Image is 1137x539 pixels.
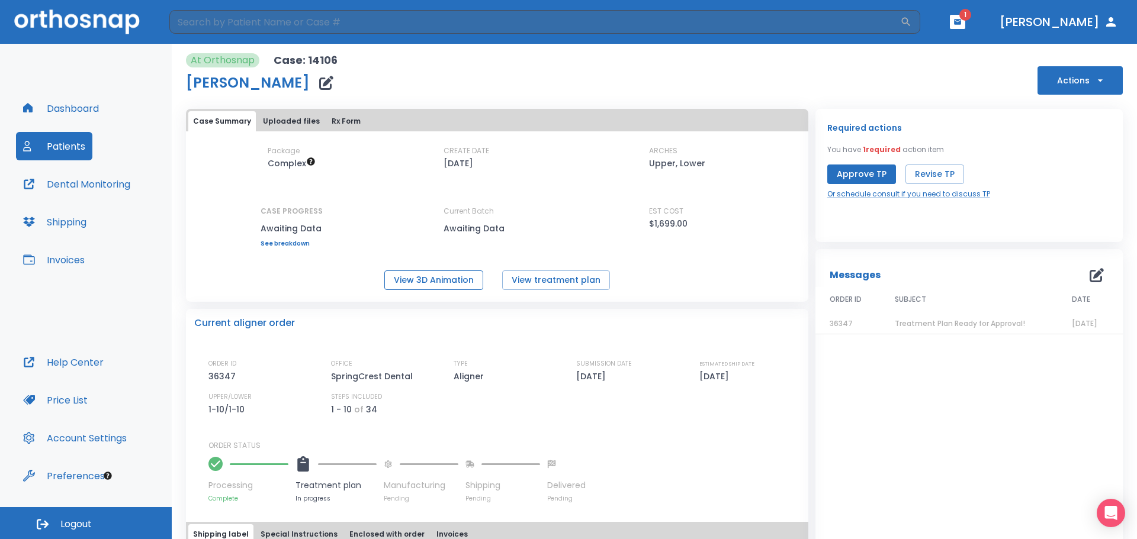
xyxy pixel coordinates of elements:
[268,146,300,156] p: Package
[331,369,417,383] p: SpringCrest Dental
[649,146,677,156] p: ARCHES
[268,157,316,169] span: Up to 50 Steps (100 aligners)
[258,111,325,131] button: Uploaded files
[327,111,365,131] button: Rx Form
[366,402,377,417] p: 34
[296,494,377,503] p: In progress
[384,494,458,503] p: Pending
[384,479,458,492] p: Manufacturing
[261,206,323,217] p: CASE PROGRESS
[465,494,540,503] p: Pending
[296,479,377,492] p: Treatment plan
[576,369,610,383] p: [DATE]
[188,111,256,131] button: Case Summary
[1072,294,1090,305] span: DATE
[1038,66,1123,95] button: Actions
[354,402,364,417] p: of
[208,392,252,402] p: UPPER/LOWER
[547,494,586,503] p: Pending
[444,146,489,156] p: CREATE DATE
[995,11,1123,33] button: [PERSON_NAME]
[454,359,468,369] p: TYPE
[16,386,95,414] button: Price List
[699,359,754,369] p: ESTIMATED SHIP DATE
[60,518,92,531] span: Logout
[576,359,632,369] p: SUBMISSION DATE
[830,294,862,305] span: ORDER ID
[384,270,483,290] button: View 3D Animation
[16,246,92,274] button: Invoices
[208,440,800,451] p: ORDER STATUS
[16,94,106,122] button: Dashboard
[1097,499,1125,527] div: Open Intercom Messenger
[959,9,971,21] span: 1
[895,318,1025,328] span: Treatment Plan Ready for Approval!
[454,369,488,383] p: Aligner
[16,348,111,376] button: Help Center
[102,470,113,481] div: Tooltip anchor
[208,369,240,383] p: 36347
[699,369,733,383] p: [DATE]
[16,132,92,160] button: Patients
[1072,318,1097,328] span: [DATE]
[649,206,683,217] p: EST COST
[444,221,550,235] p: Awaiting Data
[905,164,964,184] button: Revise TP
[827,189,990,199] a: Or schedule consult if you need to discuss TP
[827,164,896,184] button: Approve TP
[830,268,881,282] p: Messages
[274,53,338,67] p: Case: 14106
[16,461,112,490] button: Preferences
[465,479,540,492] p: Shipping
[331,402,352,417] p: 1 - 10
[14,9,140,34] img: Orthosnap
[649,217,688,231] p: $1,699.00
[186,76,310,90] h1: [PERSON_NAME]
[16,424,134,452] button: Account Settings
[208,479,288,492] p: Processing
[649,156,705,170] p: Upper, Lower
[830,318,853,328] span: 36347
[331,359,352,369] p: OFFICE
[261,240,323,247] a: See breakdown
[827,144,944,155] p: You have action item
[331,392,382,402] p: STEPS INCLUDED
[208,494,288,503] p: Complete
[16,208,94,236] button: Shipping
[827,121,902,135] p: Required actions
[194,316,295,330] p: Current aligner order
[444,206,550,217] p: Current Batch
[502,270,610,290] button: View treatment plan
[261,221,323,235] p: Awaiting Data
[188,111,806,131] div: tabs
[444,156,473,170] p: [DATE]
[547,479,586,492] p: Delivered
[16,170,137,198] button: Dental Monitoring
[191,53,255,67] p: At Orthosnap
[208,402,249,417] p: 1-10/1-10
[169,10,900,34] input: Search by Patient Name or Case #
[208,359,236,369] p: ORDER ID
[863,144,901,154] span: 1 required
[895,294,926,305] span: SUBJECT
